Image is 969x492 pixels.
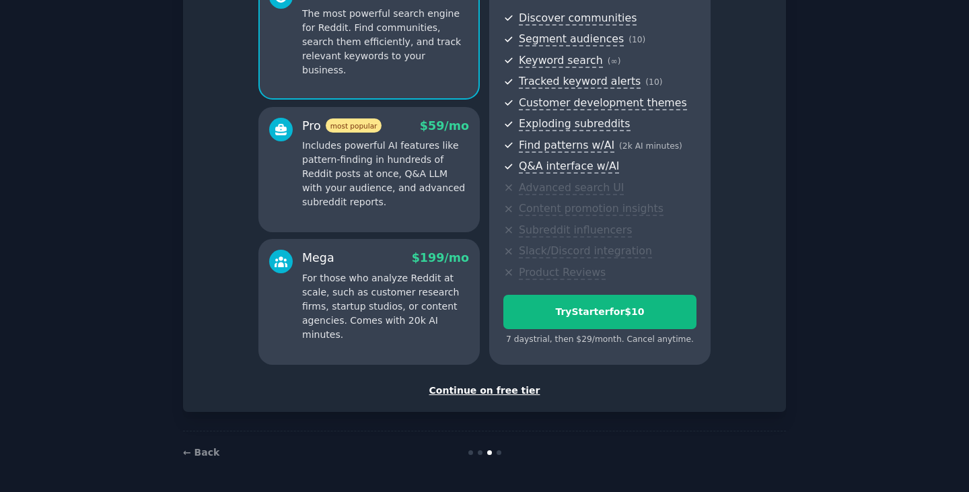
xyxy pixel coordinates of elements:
[302,118,382,135] div: Pro
[503,295,696,329] button: TryStarterfor$10
[519,139,614,153] span: Find patterns w/AI
[519,266,606,280] span: Product Reviews
[519,75,641,89] span: Tracked keyword alerts
[503,334,696,346] div: 7 days trial, then $ 29 /month . Cancel anytime.
[197,384,772,398] div: Continue on free tier
[519,32,624,46] span: Segment audiences
[519,181,624,195] span: Advanced search UI
[519,11,637,26] span: Discover communities
[302,271,469,342] p: For those who analyze Reddit at scale, such as customer research firms, startup studios, or conte...
[645,77,662,87] span: ( 10 )
[519,160,619,174] span: Q&A interface w/AI
[420,119,469,133] span: $ 59 /mo
[519,54,603,68] span: Keyword search
[504,305,696,319] div: Try Starter for $10
[412,251,469,265] span: $ 199 /mo
[326,118,382,133] span: most popular
[302,250,334,267] div: Mega
[629,35,645,44] span: ( 10 )
[519,202,663,216] span: Content promotion insights
[183,447,219,458] a: ← Back
[519,244,652,258] span: Slack/Discord integration
[302,139,469,209] p: Includes powerful AI features like pattern-finding in hundreds of Reddit posts at once, Q&A LLM w...
[519,96,687,110] span: Customer development themes
[519,117,630,131] span: Exploding subreddits
[608,57,621,66] span: ( ∞ )
[619,141,682,151] span: ( 2k AI minutes )
[519,223,632,238] span: Subreddit influencers
[302,7,469,77] p: The most powerful search engine for Reddit. Find communities, search them efficiently, and track ...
